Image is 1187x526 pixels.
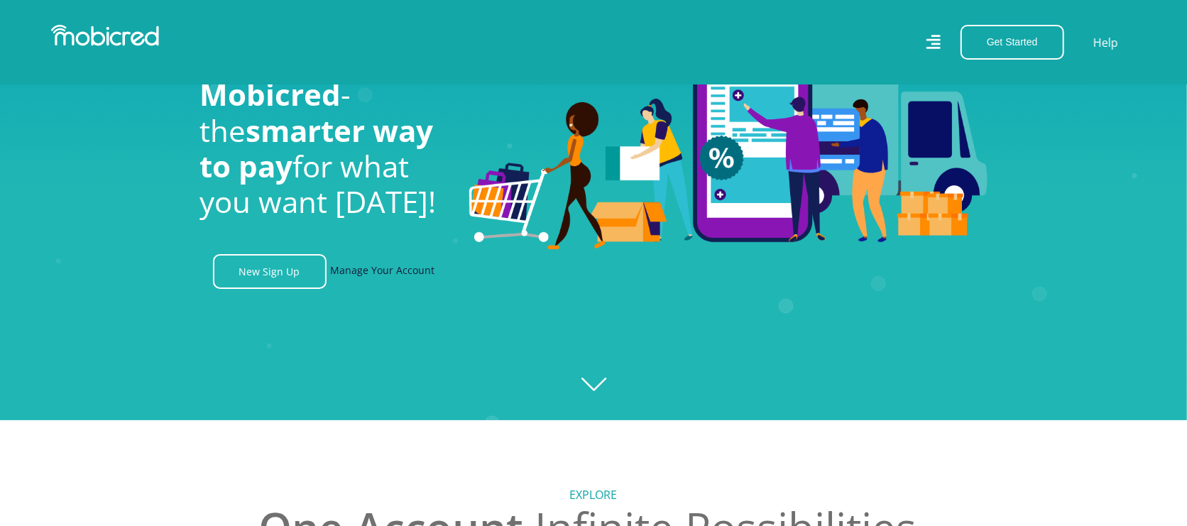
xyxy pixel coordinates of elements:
[199,110,433,186] span: smarter way to pay
[199,74,341,114] span: Mobicred
[51,25,159,46] img: Mobicred
[1093,33,1119,52] a: Help
[199,77,448,220] h1: - the for what you want [DATE]!
[199,488,988,502] h5: Explore
[469,26,988,250] img: Welcome to Mobicred
[213,254,327,289] a: New Sign Up
[331,254,435,289] a: Manage Your Account
[961,25,1064,60] button: Get Started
